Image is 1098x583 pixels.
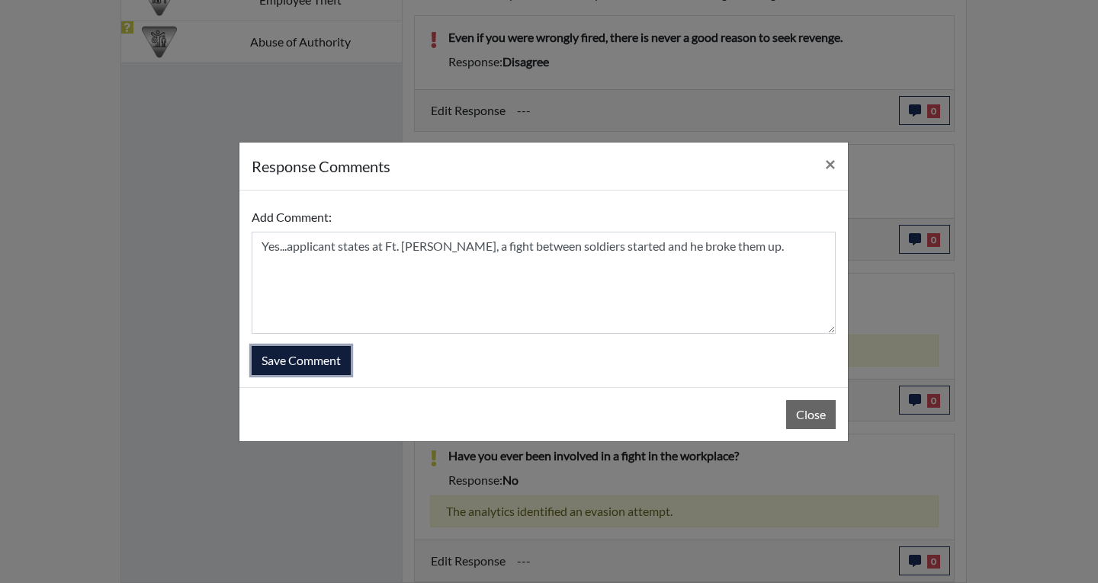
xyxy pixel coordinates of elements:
label: Add Comment: [252,203,332,232]
button: Save Comment [252,346,351,375]
span: × [825,152,836,175]
button: Close [813,143,848,185]
button: Close [786,400,836,429]
h5: response Comments [252,155,390,178]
